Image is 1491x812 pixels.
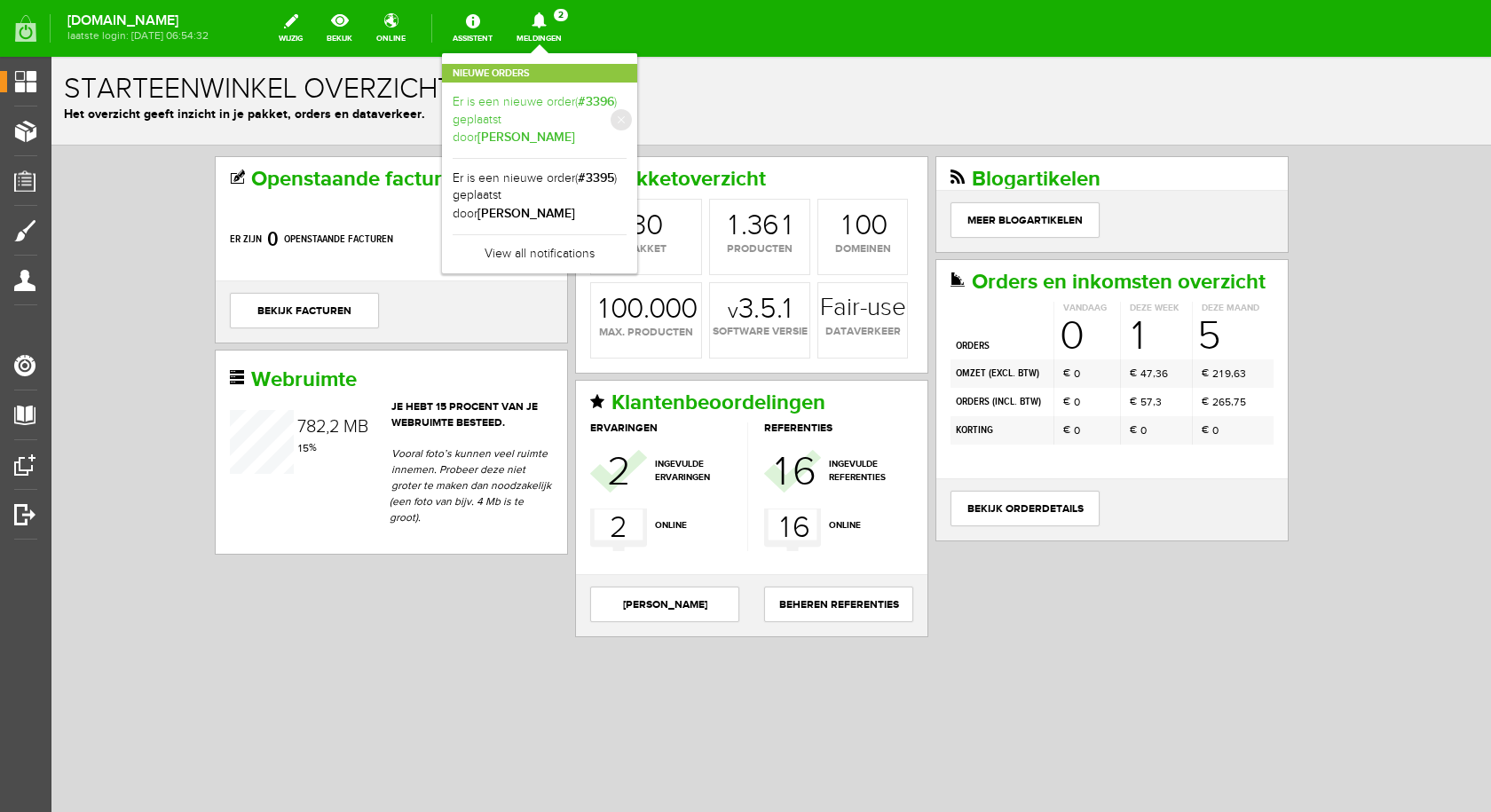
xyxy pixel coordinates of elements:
[540,185,650,201] span: pakket
[659,267,758,283] span: software versie
[943,338,987,351] b: incl. BTW
[539,366,696,377] h3: ervaringen
[1089,366,1095,382] span: 0
[442,64,637,83] h2: Nieuwe orders
[578,94,614,109] b: #3396
[251,383,257,399] div: 5
[453,93,627,147] a: Er is een nieuwe order(#3396) geplaatst door[PERSON_NAME]
[12,48,1427,67] p: Het overzicht geeft inzicht in je pakket, orders en dataverkeer.
[178,236,327,272] a: bekijk facturen
[1161,337,1167,353] div: 2
[556,394,580,437] div: 2
[554,9,568,21] span: 2
[453,169,627,224] a: Er is een nieuwe order(#3395) geplaatst door[PERSON_NAME]
[1161,309,1167,325] div: 2
[899,111,1222,134] h2: Blogartikelen
[1110,309,1116,325] div: 6
[1146,259,1170,300] div: 5
[453,234,627,264] a: View all notifications
[1179,310,1182,322] span: ,
[1008,259,1031,300] span: 0
[268,9,313,48] a: wijzig
[178,311,501,335] h2: Webruimte
[803,155,820,184] div: 0
[1161,366,1167,382] span: 0
[741,394,765,437] div: 6
[899,303,1002,331] td: omzet ( )
[696,155,711,184] div: 3
[245,384,265,397] span: %
[539,111,862,134] h2: Pakketoverzicht
[899,434,1048,469] a: bekijk orderdetails
[278,361,288,379] div: 2
[1089,337,1095,353] div: 5
[1140,245,1222,258] th: Deze maand
[767,267,856,283] span: dataverkeer
[603,462,685,476] span: online
[676,239,740,267] strong: 3.5.1
[690,153,696,185] span: .
[1168,309,1171,325] div: 1
[216,170,227,195] strong: 0
[548,239,556,267] div: 1
[506,9,572,48] a: Meldingen2 Nieuwe ordersEr is een nieuwe order(#3396) geplaatst door[PERSON_NAME]Er is een nieuwe...
[540,268,650,284] span: max. producten
[67,31,209,41] span: laatste login: [DATE] 06:54:32
[1069,245,1140,258] th: Deze week
[1182,337,1187,353] div: 7
[819,155,836,184] div: 0
[1188,309,1195,325] div: 3
[899,359,1002,388] td: korting
[1095,337,1100,353] div: 7
[899,214,1222,237] h2: Orders en inkomsten overzicht
[247,383,250,399] div: 1
[1101,310,1104,322] span: ,
[264,361,275,379] div: 2
[580,155,595,184] div: 3
[477,130,575,145] b: [PERSON_NAME]
[741,453,759,490] div: 6
[1095,309,1100,325] div: 7
[578,170,614,185] b: #3395
[575,239,592,267] div: 0
[67,16,209,26] strong: [DOMAIN_NAME]
[246,361,255,379] div: 7
[442,9,503,48] a: Assistent
[1104,309,1110,325] div: 3
[731,155,740,184] div: 1
[1173,309,1179,325] div: 9
[713,530,862,565] a: Beheren Referenties
[366,9,416,48] a: online
[178,167,501,199] p: Er zijn openstaande facturen
[940,310,985,323] b: excl. BTW
[723,394,736,437] div: 1
[178,111,501,134] h2: Openstaande facturen
[1022,309,1029,325] span: 0
[1173,337,1179,353] div: 5
[791,155,800,184] div: 1
[1104,337,1110,353] div: 3
[1080,259,1093,300] div: 1
[12,17,1427,48] h1: Starteenwinkel overzicht
[178,343,501,374] header: Je hebt 15 procent van je webruimte besteed.
[769,239,855,264] strong: Fair-use
[603,401,685,428] span: ingevulde ervaringen
[729,453,738,490] div: 1
[1022,366,1029,382] span: 0
[477,206,575,221] b: [PERSON_NAME]
[274,360,278,382] span: ,
[558,453,576,490] div: 2
[1101,338,1104,351] span: ,
[592,236,598,269] span: .
[597,239,614,267] div: 0
[777,462,859,476] span: online
[255,361,264,379] div: 8
[777,401,859,428] span: ingevulde referenties
[1167,337,1173,353] div: 6
[629,239,646,267] div: 0
[338,389,501,469] p: Vooral foto’s kunnen veel ruimte innemen. Probeer deze niet groter te maken dan noodzakelijk (een...
[292,359,317,381] span: MB
[316,9,363,48] a: bekijk
[899,331,1002,359] td: orders ( )
[1022,337,1029,353] span: 0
